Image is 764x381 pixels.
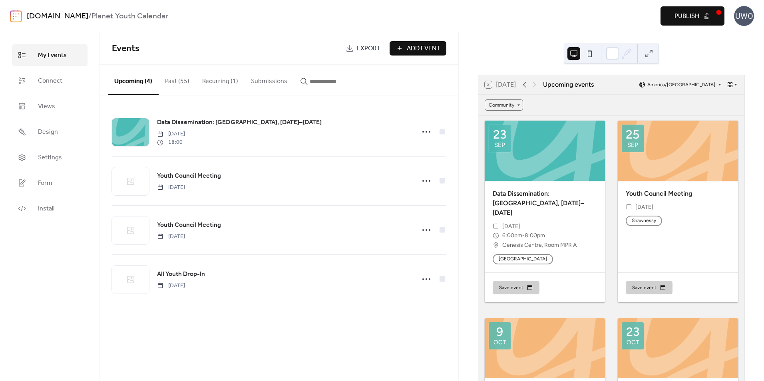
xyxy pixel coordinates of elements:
button: Save event [493,281,539,294]
div: Data Dissemination: [GEOGRAPHIC_DATA], [DATE]–[DATE] [485,189,605,218]
span: My Events [38,51,67,60]
a: Settings [12,147,88,168]
button: Submissions [245,65,294,94]
b: Planet Youth Calendar [92,9,168,24]
span: 6:00pm [502,231,522,240]
div: Oct [493,339,506,345]
div: 9 [496,326,503,338]
div: ​ [493,240,499,250]
div: Oct [627,339,639,345]
div: ​ [493,222,499,231]
span: - [522,231,525,240]
a: Design [12,121,88,143]
span: Genesis Centre, Room MPR A [502,240,577,250]
span: Export [357,44,380,54]
span: Youth Council Meeting [157,171,221,181]
span: America/[GEOGRAPHIC_DATA] [647,82,715,87]
span: 18:00 [157,138,185,147]
img: logo [10,10,22,22]
b: / [88,9,92,24]
div: 23 [626,326,639,338]
button: Save event [626,281,672,294]
span: Install [38,204,54,214]
span: [DATE] [157,130,185,138]
span: Form [38,179,52,188]
a: Export [340,41,386,56]
button: Past (55) [159,65,196,94]
div: Youth Council Meeting [618,189,738,198]
span: [DATE] [157,282,185,290]
a: Youth Council Meeting [157,220,221,230]
span: [DATE] [502,222,520,231]
button: Recurring (1) [196,65,245,94]
a: Form [12,172,88,194]
span: [DATE] [157,183,185,192]
span: Publish [674,12,699,21]
a: My Events [12,44,88,66]
div: 23 [493,129,506,141]
button: Add Event [390,41,446,56]
div: Sep [627,142,638,148]
div: Sep [494,142,505,148]
span: Events [112,40,139,58]
a: Views [12,95,88,117]
a: All Youth Drop-In [157,269,205,280]
span: [DATE] [635,202,653,212]
span: Views [38,102,55,111]
span: Connect [38,76,62,86]
a: Install [12,198,88,219]
a: [DOMAIN_NAME] [27,9,88,24]
div: ​ [626,202,632,212]
a: Youth Council Meeting [157,171,221,181]
div: UWO [734,6,754,26]
button: Upcoming (4) [108,65,159,95]
span: Youth Council Meeting [157,220,221,230]
div: ​ [493,231,499,240]
span: [DATE] [157,232,185,241]
span: 8:00pm [525,231,545,240]
a: Data Dissemination: [GEOGRAPHIC_DATA], [DATE]–[DATE] [157,117,322,128]
span: Design [38,127,58,137]
button: Publish [661,6,724,26]
span: All Youth Drop-In [157,270,205,279]
span: Add Event [407,44,440,54]
span: Settings [38,153,62,163]
a: Connect [12,70,88,91]
div: Upcoming events [543,80,594,89]
div: 25 [626,129,639,141]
